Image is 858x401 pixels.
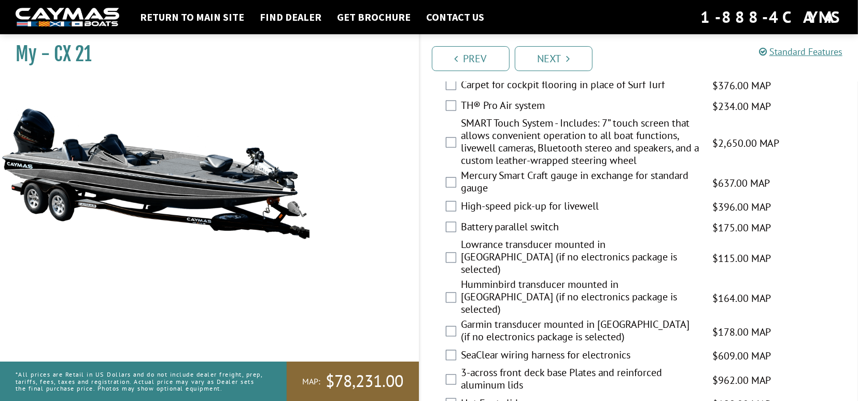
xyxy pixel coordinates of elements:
[16,366,263,397] p: *All prices are Retail in US Dollars and do not include dealer freight, prep, tariffs, fees, taxe...
[461,100,699,115] label: TH® Pro Air system
[326,370,403,392] span: $78,231.00
[255,10,327,24] a: Find Dealer
[712,373,771,389] span: $962.00 MAP
[461,117,699,170] label: SMART Touch System - Includes: 7” touch screen that allows convenient operation to all boat funct...
[135,10,249,24] a: Return to main site
[712,291,771,307] span: $164.00 MAP
[461,367,699,394] label: 3-across front deck base Plates and reinforced aluminum lids
[712,200,771,215] span: $396.00 MAP
[461,221,699,236] label: Battery parallel switch
[712,99,771,115] span: $234.00 MAP
[712,251,771,267] span: $115.00 MAP
[461,79,699,94] label: Carpet for cockpit flooring in place of Surf Turf
[461,319,699,346] label: Garmin transducer mounted in [GEOGRAPHIC_DATA] (if no electronics package is selected)
[461,170,699,197] label: Mercury Smart Craft gauge in exchange for standard gauge
[712,78,771,94] span: $376.00 MAP
[332,10,416,24] a: Get Brochure
[432,46,510,71] a: Prev
[16,8,119,27] img: white-logo-c9c8dbefe5ff5ceceb0f0178aa75bf4bb51f6bca0971e226c86eb53dfe498488.png
[302,376,320,387] span: MAP:
[712,136,780,151] span: $2,650.00 MAP
[421,10,489,24] a: Contact Us
[461,200,699,215] label: High-speed pick-up for livewell
[461,239,699,279] label: Lowrance transducer mounted in [GEOGRAPHIC_DATA] (if no electronics package is selected)
[712,176,770,191] span: $637.00 MAP
[515,46,593,71] a: Next
[700,6,842,29] div: 1-888-4CAYMAS
[461,279,699,319] label: Humminbird transducer mounted in [GEOGRAPHIC_DATA] (if no electronics package is selected)
[16,43,393,66] h1: My - CX 21
[759,46,842,58] a: Standard Features
[712,349,771,364] span: $609.00 MAP
[712,220,771,236] span: $175.00 MAP
[287,362,419,401] a: MAP:$78,231.00
[712,325,771,340] span: $178.00 MAP
[461,349,699,364] label: SeaClear wiring harness for electronics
